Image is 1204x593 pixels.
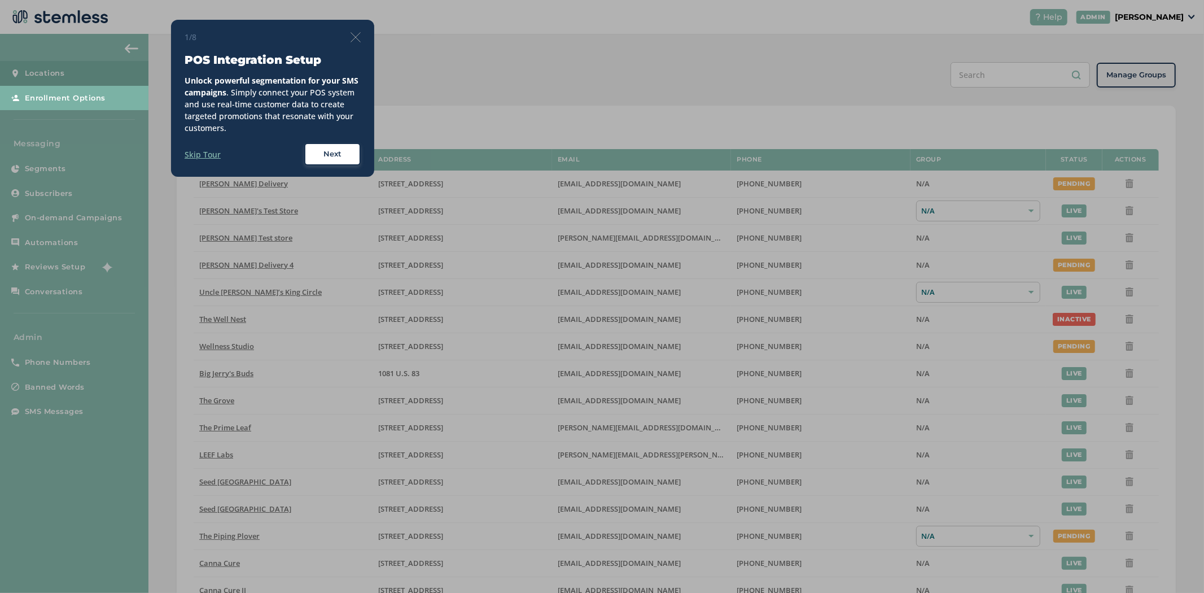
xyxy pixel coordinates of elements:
[351,32,361,42] img: icon-close-thin-accent-606ae9a3.svg
[185,149,221,160] label: Skip Tour
[1148,539,1204,593] iframe: Chat Widget
[185,31,196,43] span: 1/8
[185,75,361,134] div: . Simply connect your POS system and use real-time customer data to create targeted promotions th...
[304,143,361,165] button: Next
[185,52,361,68] h3: POS Integration Setup
[323,149,342,160] span: Next
[25,93,106,104] span: Enrollment Options
[185,75,358,98] strong: Unlock powerful segmentation for your SMS campaigns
